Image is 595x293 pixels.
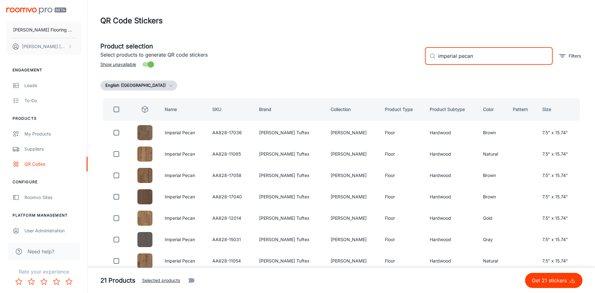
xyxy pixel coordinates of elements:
[326,123,380,142] td: [PERSON_NAME]
[24,227,81,234] div: User Administration
[160,187,207,206] td: Imperial Pecan
[478,166,507,185] td: Brown
[100,41,420,51] h5: Product selection
[380,209,425,228] td: Floor
[425,230,478,249] td: Hardwood
[525,273,582,288] button: Get 21 stickers
[160,230,207,249] td: Imperial Pecan
[326,187,380,206] td: [PERSON_NAME]
[160,166,207,185] td: Imperial Pecan
[254,209,326,228] td: [PERSON_NAME] Tuftex
[425,209,478,228] td: Hardwood
[24,130,81,137] div: My Products
[326,98,380,121] th: Collection
[425,166,478,185] td: Hardwood
[142,277,180,284] span: Selected products
[207,123,254,142] td: AA828-17036
[532,277,569,284] p: Get 21 stickers
[478,209,507,228] td: Gold
[207,98,254,121] th: SKU
[558,51,582,61] button: filter
[50,275,63,288] button: Rate 4 star
[207,252,254,270] td: AA828-11054
[22,43,66,50] p: [PERSON_NAME] [PERSON_NAME]
[63,275,75,288] button: Rate 5 star
[24,97,81,104] div: To-do
[24,146,81,152] div: Suppliers
[537,166,582,185] td: 7.5" x 15.74"
[425,145,478,163] td: Hardwood
[326,230,380,249] td: [PERSON_NAME]
[100,80,177,91] button: English ([GEOGRAPHIC_DATA])
[207,145,254,163] td: AA828-11085
[24,82,81,89] div: Leads
[254,166,326,185] td: [PERSON_NAME] Tuftex
[478,187,507,206] td: Brown
[254,98,326,121] th: Brand
[326,145,380,163] td: [PERSON_NAME]
[537,252,582,270] td: 7.5" x 15.74"
[380,166,425,185] td: Floor
[38,275,50,288] button: Rate 3 star
[478,123,507,142] td: Brown
[160,145,207,163] td: Imperial Pecan
[207,187,254,206] td: AA828-17040
[160,209,207,228] td: Imperial Pecan
[537,230,582,249] td: 7.5" x 15.74"
[13,26,74,33] p: [PERSON_NAME] Flooring Stores
[160,123,207,142] td: Imperial Pecan
[24,161,81,168] div: QR Codes
[100,276,135,285] h5: 21 Products
[28,248,54,255] span: Need help?
[508,98,537,121] th: Pattern
[380,145,425,163] td: Floor
[254,187,326,206] td: [PERSON_NAME] Tuftex
[207,230,254,249] td: AA828-15031
[537,123,582,142] td: 7.5" x 15.74"
[207,166,254,185] td: AA828-17058
[537,209,582,228] td: 7.5" x 15.74"
[478,230,507,249] td: Gray
[254,252,326,270] td: [PERSON_NAME] Tuftex
[24,194,81,201] div: Roomvo Sites
[6,22,81,38] button: [PERSON_NAME] Flooring Stores
[207,209,254,228] td: AA828-12014
[6,8,66,14] img: Roomvo PRO Beta
[380,98,425,121] th: Product Type
[326,209,380,228] td: [PERSON_NAME]
[254,230,326,249] td: [PERSON_NAME] Tuftex
[326,166,380,185] td: [PERSON_NAME]
[380,230,425,249] td: Floor
[13,275,25,288] button: Rate 1 star
[478,98,507,121] th: Color
[380,252,425,270] td: Floor
[569,53,581,59] p: Filters
[6,38,81,55] button: [PERSON_NAME] [PERSON_NAME]
[425,187,478,206] td: Hardwood
[478,252,507,270] td: Natural
[425,123,478,142] td: Hardwood
[100,51,420,58] p: Select products to generate QR code stickers
[537,98,582,121] th: Size
[438,47,553,65] input: Search by SKU, brand, collection...
[160,98,207,121] th: Name
[160,252,207,270] td: Imperial Pecan
[25,275,38,288] button: Rate 2 star
[254,123,326,142] td: [PERSON_NAME] Tuftex
[100,61,136,68] span: Show unavailable
[425,98,478,121] th: Product Subtype
[537,187,582,206] td: 7.5" x 15.74"
[5,268,82,275] p: Rate your experience
[537,145,582,163] td: 7.5" x 15.74"
[326,252,380,270] td: [PERSON_NAME]
[100,15,163,26] h1: QR Code Stickers
[254,145,326,163] td: [PERSON_NAME] Tuftex
[380,123,425,142] td: Floor
[425,252,478,270] td: Hardwood
[478,145,507,163] td: Natural
[380,187,425,206] td: Floor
